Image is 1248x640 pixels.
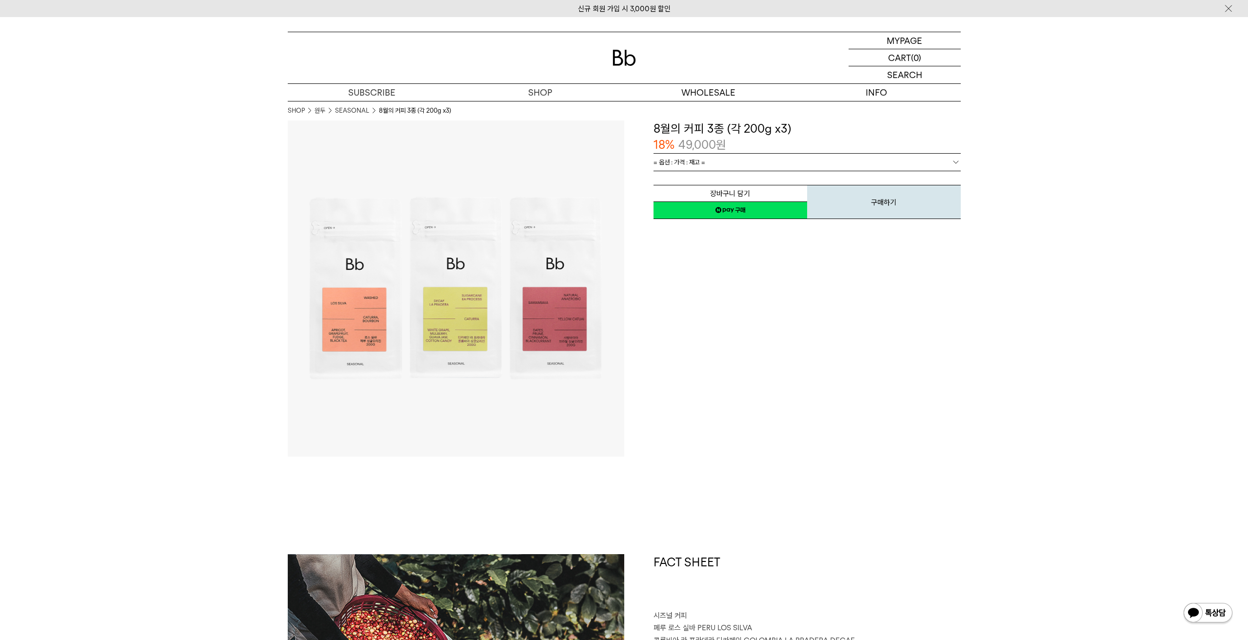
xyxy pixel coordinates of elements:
a: SUBSCRIBE [288,84,456,101]
span: = 옵션 : 가격 : 재고 = [654,154,705,171]
p: (0) [911,49,921,66]
a: CART (0) [849,49,961,66]
li: 8월의 커피 3종 (각 200g x3) [379,106,451,116]
a: 신규 회원 가입 시 3,000원 할인 [578,4,671,13]
a: SHOP [288,106,305,116]
h3: 8월의 커피 3종 (각 200g x3) [654,120,961,137]
a: SHOP [456,84,624,101]
p: WHOLESALE [624,84,792,101]
button: 구매하기 [807,185,961,219]
img: 8월의 커피 3종 (각 200g x3) [288,120,624,457]
p: SEARCH [887,66,922,83]
span: PERU LOS SILVA [697,623,752,632]
a: SEASONAL [335,106,369,116]
span: 시즈널 커피 [654,611,687,620]
img: 로고 [613,50,636,66]
span: 페루 로스 실바 [654,623,695,632]
img: 카카오톡 채널 1:1 채팅 버튼 [1183,602,1233,625]
p: MYPAGE [887,32,922,49]
a: MYPAGE [849,32,961,49]
h1: FACT SHEET [654,554,961,610]
span: 원 [716,138,726,152]
a: 새창 [654,201,807,219]
p: 49,000 [678,137,726,153]
p: INFO [792,84,961,101]
button: 장바구니 담기 [654,185,807,202]
p: CART [888,49,911,66]
p: 18% [654,137,674,153]
a: 원두 [315,106,325,116]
